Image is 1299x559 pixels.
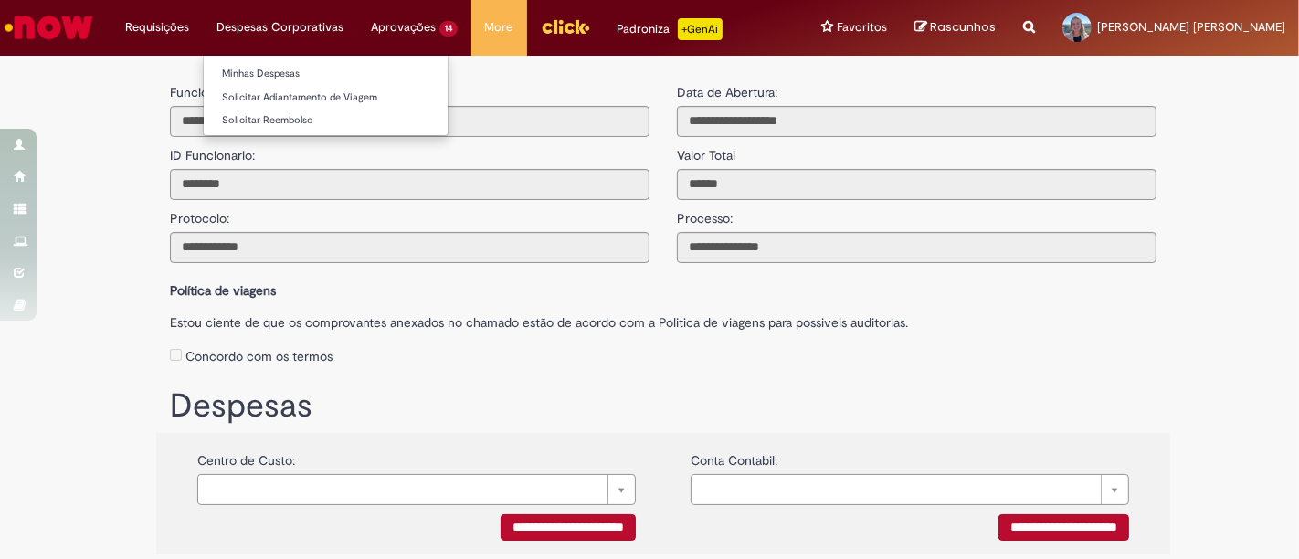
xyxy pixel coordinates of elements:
label: Protocolo: [170,200,229,227]
img: ServiceNow [2,9,96,46]
p: +GenAi [678,18,723,40]
span: Favoritos [837,18,887,37]
span: Requisições [125,18,189,37]
a: Limpar campo {0} [197,474,636,505]
ul: Despesas Corporativas [203,55,449,136]
label: Concordo com os termos [185,347,333,365]
span: Aprovações [371,18,436,37]
span: Rascunhos [930,18,996,36]
a: Minhas Despesas [204,64,448,84]
h1: Despesas [170,388,1156,425]
span: 14 [439,21,458,37]
img: click_logo_yellow_360x200.png [541,13,590,40]
label: Data de Abertura: [677,83,777,101]
b: Política de viagens [170,282,276,299]
label: Valor Total [677,137,735,164]
label: ID Funcionario: [170,137,255,164]
span: More [485,18,513,37]
span: [PERSON_NAME] [PERSON_NAME] [1097,19,1285,35]
a: Rascunhos [914,19,996,37]
span: Despesas Corporativas [216,18,343,37]
label: Processo: [677,200,733,227]
div: Padroniza [618,18,723,40]
a: Solicitar Reembolso [204,111,448,131]
a: Solicitar Adiantamento de Viagem [204,88,448,108]
label: Funcionario: [170,83,239,101]
label: Conta Contabil: [691,442,777,469]
label: Centro de Custo: [197,442,295,469]
label: Estou ciente de que os comprovantes anexados no chamado estão de acordo com a Politica de viagens... [170,304,1156,332]
a: Limpar campo {0} [691,474,1129,505]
